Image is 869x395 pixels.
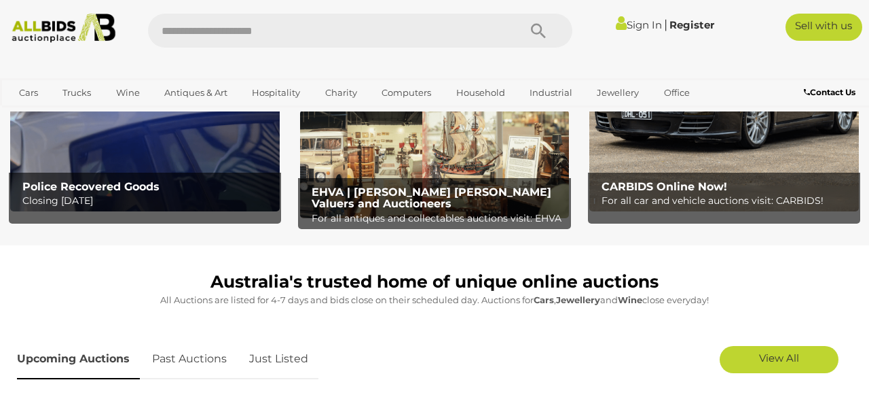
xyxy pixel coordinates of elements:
[521,82,581,104] a: Industrial
[316,82,366,104] a: Charity
[602,180,727,193] b: CARBIDS Online Now!
[556,294,600,305] strong: Jewellery
[22,192,274,209] p: Closing [DATE]
[785,14,862,41] a: Sell with us
[107,82,149,104] a: Wine
[17,292,852,308] p: All Auctions are listed for 4-7 days and bids close on their scheduled day. Auctions for , and cl...
[54,82,100,104] a: Trucks
[10,82,47,104] a: Cars
[22,180,160,193] b: Police Recovered Goods
[655,82,699,104] a: Office
[243,82,309,104] a: Hospitality
[6,14,121,43] img: Allbids.com.au
[618,294,642,305] strong: Wine
[534,294,554,305] strong: Cars
[804,85,859,100] a: Contact Us
[447,82,514,104] a: Household
[62,104,177,126] a: [GEOGRAPHIC_DATA]
[602,192,853,209] p: For all car and vehicle auctions visit: CARBIDS!
[616,18,662,31] a: Sign In
[312,186,551,211] b: EHVA | [PERSON_NAME] [PERSON_NAME] Valuers and Auctioneers
[17,339,140,379] a: Upcoming Auctions
[142,339,237,379] a: Past Auctions
[312,210,563,227] p: For all antiques and collectables auctions visit: EHVA
[17,273,852,292] h1: Australia's trusted home of unique online auctions
[504,14,572,48] button: Search
[669,18,714,31] a: Register
[155,82,236,104] a: Antiques & Art
[10,104,56,126] a: Sports
[588,82,648,104] a: Jewellery
[720,346,838,373] a: View All
[300,110,570,218] a: EHVA | Evans Hastings Valuers and Auctioneers EHVA | [PERSON_NAME] [PERSON_NAME] Valuers and Auct...
[239,339,318,379] a: Just Listed
[804,87,855,97] b: Contact Us
[373,82,440,104] a: Computers
[300,110,570,218] img: EHVA | Evans Hastings Valuers and Auctioneers
[664,17,667,32] span: |
[759,351,799,364] span: View All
